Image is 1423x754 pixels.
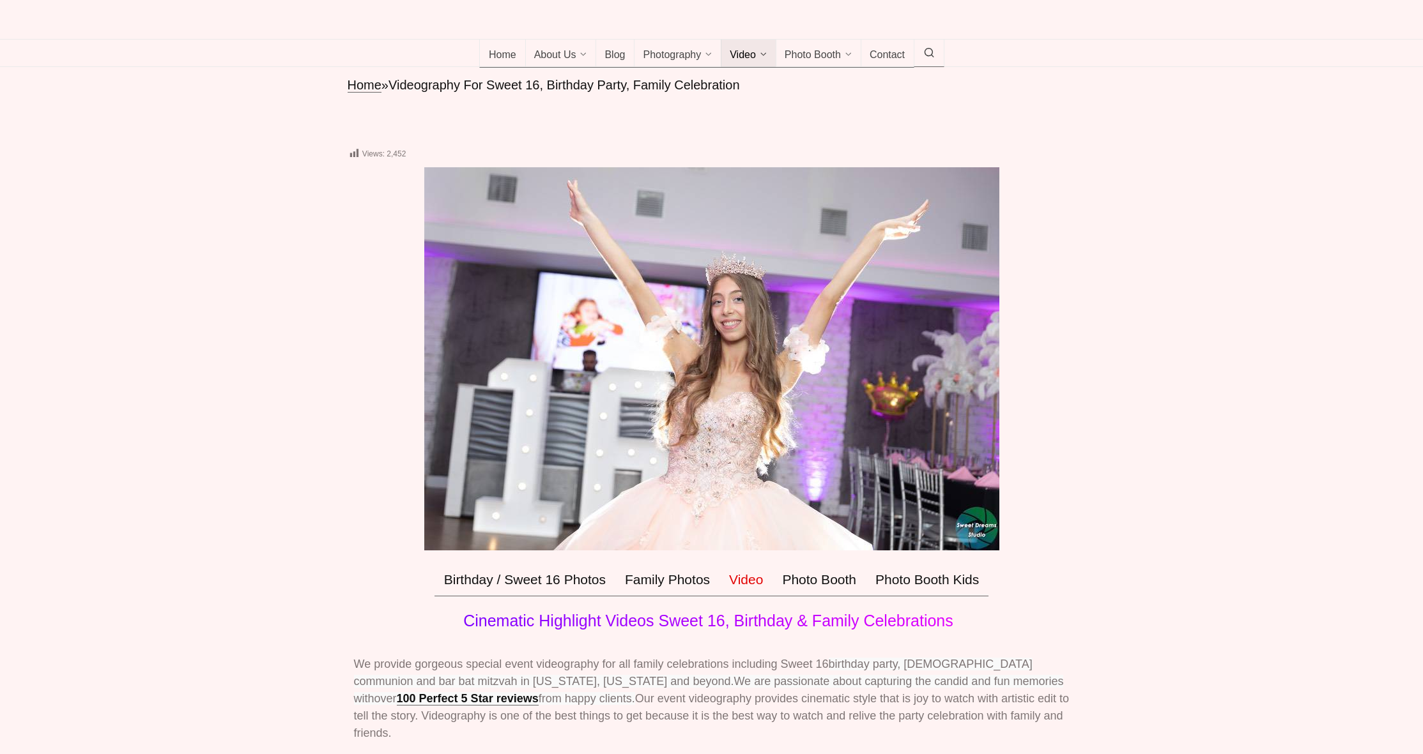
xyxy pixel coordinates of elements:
a: Video [719,563,773,596]
a: Blog [596,40,635,68]
a: Photography [634,40,721,68]
a: Home [479,40,526,68]
a: About Us [525,40,597,68]
a: Photo Booth [773,563,866,596]
a: 100 Perfect 5 Star reviews [397,692,539,705]
span: » [381,78,388,92]
span: from happy clients. [539,692,635,705]
span: Blog [604,49,625,62]
span: Home [489,49,516,62]
a: Photo Booth Kids [866,563,988,596]
a: Home [348,78,381,93]
span: Video [730,49,756,62]
span: Contact [870,49,905,62]
p: We provide gorgeous special event videography for all family celebrations including Sweet 16 Our ... [354,656,1070,742]
span: 2,452 [387,149,406,158]
span: About Us [534,49,576,62]
img: Sweet 16 birthday party videography nj nyc [424,167,999,550]
a: Contact [861,40,914,68]
span: Photography [643,49,701,62]
span: ver [381,692,397,705]
span: birthday party, [DEMOGRAPHIC_DATA] communion and bar bat mitzvah in [US_STATE], [US_STATE] and be... [354,658,1033,688]
span: Views: [362,149,385,158]
a: Photo Booth [776,40,861,68]
a: Birthday / Sweet 16 Photos [435,563,615,596]
span: Cinematic Highlight Videos Sweet 16, Birthday & Family Celebrations [463,612,953,630]
span: We are passionate about capturing the candid and fun memories with [354,675,1064,705]
span: Photo Booth [785,49,841,62]
span: o [374,692,381,705]
a: Video [721,40,776,68]
span: Videography For Sweet 16, Birthday Party, Family Celebration [388,78,740,92]
nav: breadcrumbs [348,77,1076,94]
a: Family Photos [615,563,719,596]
